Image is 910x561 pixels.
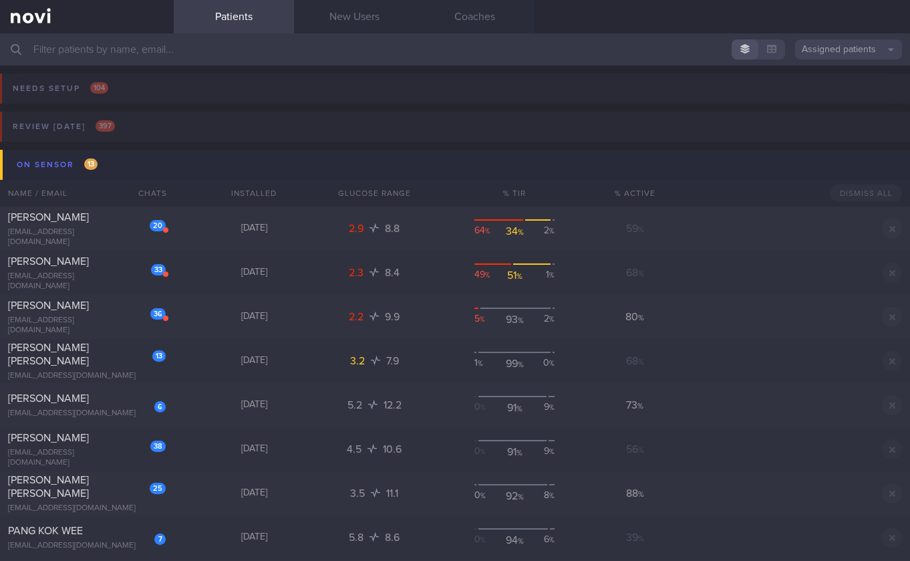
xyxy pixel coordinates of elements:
[480,405,486,411] sub: %
[516,405,522,413] sub: %
[518,493,524,501] sub: %
[595,487,675,500] div: 88
[8,541,166,551] div: [EMAIL_ADDRESS][DOMAIN_NAME]
[194,180,314,207] div: Installed
[386,488,398,499] span: 11.1
[434,180,595,207] div: % TIR
[595,443,675,456] div: 56
[194,532,314,544] div: [DATE]
[194,311,314,323] div: [DATE]
[8,371,166,381] div: [EMAIL_ADDRESS][DOMAIN_NAME]
[502,357,527,370] div: 99
[530,269,555,282] div: 1
[480,493,486,499] sub: %
[150,483,166,494] div: 25
[549,360,555,367] sub: %
[530,445,555,459] div: 9
[595,222,675,235] div: 59
[151,264,166,275] div: 33
[485,228,490,235] sub: %
[150,441,166,452] div: 38
[638,491,644,499] sub: %
[8,393,89,404] span: [PERSON_NAME]
[518,229,524,237] sub: %
[8,212,89,223] span: [PERSON_NAME]
[386,356,399,366] span: 7.9
[480,449,486,455] sub: %
[595,180,675,207] div: % Active
[194,355,314,367] div: [DATE]
[530,534,555,547] div: 6
[350,356,367,366] span: 3.2
[194,399,314,411] div: [DATE]
[120,180,174,207] div: Chats
[8,503,166,514] div: [EMAIL_ADDRESS][DOMAIN_NAME]
[549,316,555,323] sub: %
[595,266,675,279] div: 68
[480,316,485,323] sub: %
[518,317,524,325] sub: %
[638,447,644,455] sub: %
[150,220,166,231] div: 20
[350,488,367,499] span: 3.5
[516,273,522,281] sub: %
[154,534,166,545] div: 7
[518,361,524,369] sub: %
[638,226,644,234] sub: %
[8,227,166,247] div: [EMAIL_ADDRESS][DOMAIN_NAME]
[474,401,499,415] div: 0
[194,267,314,279] div: [DATE]
[90,82,108,94] span: 104
[8,300,89,311] span: [PERSON_NAME]
[8,271,166,292] div: [EMAIL_ADDRESS][DOMAIN_NAME]
[474,357,499,370] div: 1
[8,526,83,536] span: PANG KOK WEE
[502,534,527,547] div: 94
[384,400,402,411] span: 12.2
[349,312,366,322] span: 2.2
[385,312,400,322] span: 9.9
[474,445,499,459] div: 0
[385,267,400,278] span: 8.4
[638,270,644,278] sub: %
[9,118,118,136] div: Review [DATE]
[314,180,434,207] div: Glucose Range
[480,537,486,544] sub: %
[637,403,643,411] sub: %
[385,223,400,234] span: 8.8
[154,401,166,413] div: 6
[549,449,555,455] sub: %
[638,535,644,543] sub: %
[8,433,89,443] span: [PERSON_NAME]
[549,493,555,499] sub: %
[795,39,902,60] button: Assigned patients
[474,269,499,282] div: 49
[595,354,675,368] div: 68
[8,475,89,499] span: [PERSON_NAME] [PERSON_NAME]
[530,357,555,370] div: 0
[518,538,524,546] sub: %
[8,316,166,336] div: [EMAIL_ADDRESS][DOMAIN_NAME]
[13,156,101,174] div: On sensor
[516,449,522,457] sub: %
[9,80,112,98] div: Needs setup
[349,223,366,234] span: 2.9
[595,531,675,544] div: 39
[8,448,166,468] div: [EMAIL_ADDRESS][DOMAIN_NAME]
[150,308,166,320] div: 36
[549,228,555,235] sub: %
[194,487,314,499] div: [DATE]
[549,537,555,544] sub: %
[349,532,366,543] span: 5.8
[383,444,402,455] span: 10.6
[502,269,527,282] div: 51
[347,400,365,411] span: 5.2
[8,256,89,267] span: [PERSON_NAME]
[638,314,644,322] sub: %
[194,443,314,455] div: [DATE]
[530,225,555,238] div: 2
[530,401,555,415] div: 9
[96,120,115,132] span: 397
[84,158,98,170] span: 13
[549,405,555,411] sub: %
